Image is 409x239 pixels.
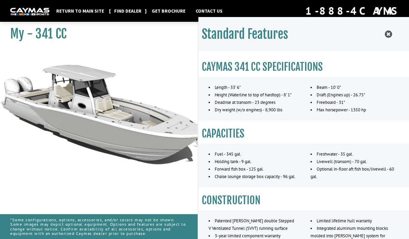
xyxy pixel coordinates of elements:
li: Livewell (transom) - 70 gal. [310,158,399,165]
li: Freeboard - 31" [310,99,399,106]
li: Holding tank - 9 gal. [209,158,297,165]
h3: CONSTRUCTION [202,194,406,207]
li: Chaise lounge storage box capacity - 96 gal. [209,173,297,180]
li: Fuel - 345 gal. [209,150,297,158]
li: Length - 33' 6" [209,84,297,91]
h3: CAPACITIES [202,127,406,140]
li: Dry weight (w/o engines) - 8,900 lbs [209,106,297,114]
a: Find Dealer [111,6,145,15]
li: Beam - 10' 0" [310,84,399,91]
h3: CAYMAS 341 CC SPECIFICATIONS [202,61,406,73]
li: Freshwater - 35 gal. [310,150,399,158]
li: Limited lifetime hull warranty [310,217,399,225]
h1: My - 341 CC [10,26,181,42]
a: Contact Us [192,6,226,15]
li: Forward fish box - 125 gal. [209,165,297,173]
li: Max horsepower - 1350 hp [310,106,399,114]
li: Draft (Engines up) - 26.75" [310,91,399,99]
li: Patented [PERSON_NAME] double Stepped V Ventilated Tunnel (SVVT) running surface [209,217,297,232]
a: Get Brochure [148,6,189,15]
div: 1-888-4CAYMAS [305,3,399,18]
li: Optional in-floor aft fish box/livewell - 60 gal. [310,165,399,180]
li: Height (Waterline to top of hardtop) - 8' 1" [209,91,297,99]
h2: Standard Features [202,27,288,42]
p: *Some configurations, options, accessories, and/or colors may not be shown. Some images may depic... [10,214,187,239]
li: Deadrise at transom - 23 degrees [209,99,297,106]
a: Return to main site [53,6,107,15]
img: white-logo-c9c8dbefe5ff5ceceb0f0178aa75bf4bb51f6bca0971e226c86eb53dfe498488.png [10,8,49,15]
